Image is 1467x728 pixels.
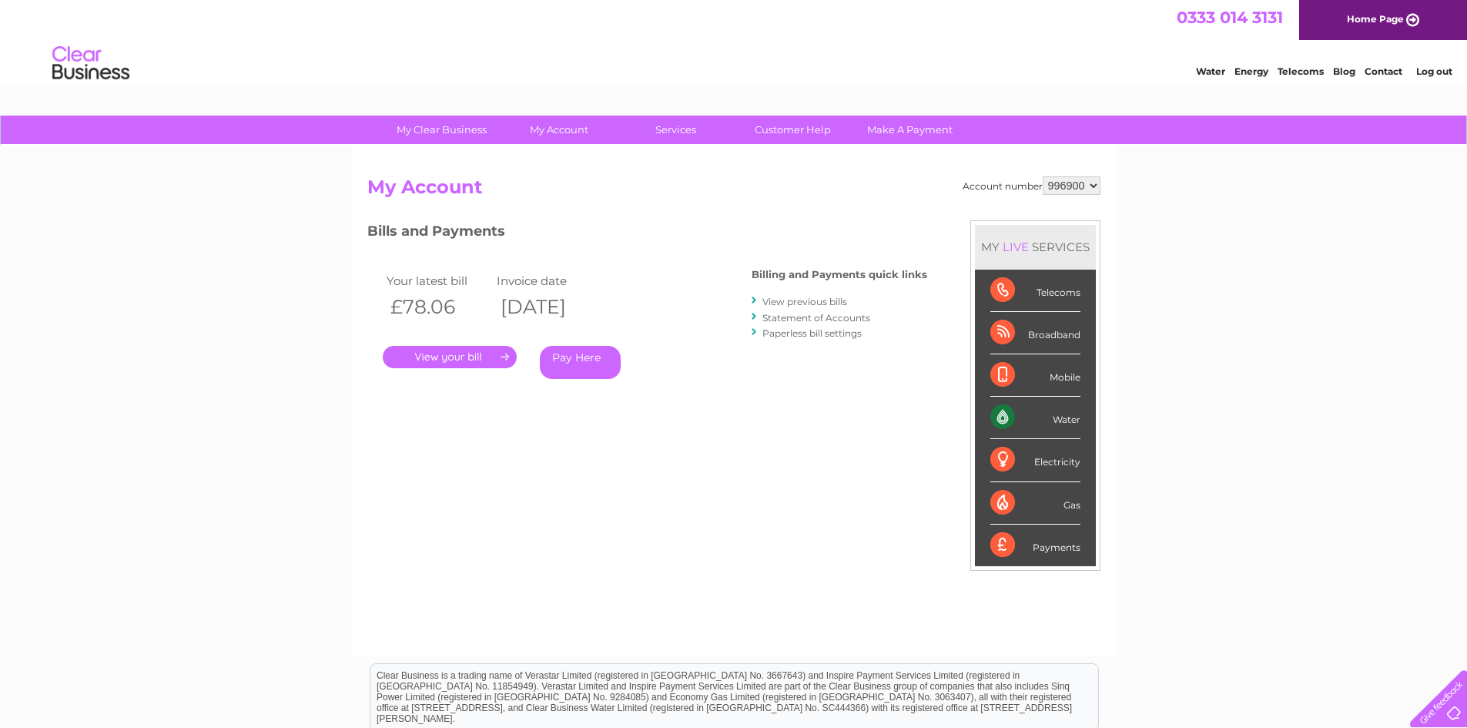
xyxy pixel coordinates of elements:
[762,327,862,339] a: Paperless bill settings
[383,291,494,323] th: £78.06
[990,482,1080,525] div: Gas
[367,220,927,247] h3: Bills and Payments
[1000,240,1032,254] div: LIVE
[1196,65,1225,77] a: Water
[370,8,1098,75] div: Clear Business is a trading name of Verastar Limited (registered in [GEOGRAPHIC_DATA] No. 3667643...
[990,312,1080,354] div: Broadband
[963,176,1100,195] div: Account number
[383,346,517,368] a: .
[1278,65,1324,77] a: Telecoms
[729,116,856,144] a: Customer Help
[990,354,1080,397] div: Mobile
[52,40,130,87] img: logo.png
[612,116,739,144] a: Services
[493,291,604,323] th: [DATE]
[1416,65,1452,77] a: Log out
[1177,8,1283,27] a: 0333 014 3131
[990,270,1080,312] div: Telecoms
[762,296,847,307] a: View previous bills
[752,269,927,280] h4: Billing and Payments quick links
[990,397,1080,439] div: Water
[383,270,494,291] td: Your latest bill
[1333,65,1355,77] a: Blog
[1365,65,1402,77] a: Contact
[378,116,505,144] a: My Clear Business
[493,270,604,291] td: Invoice date
[990,439,1080,481] div: Electricity
[540,346,621,379] a: Pay Here
[975,225,1096,269] div: MY SERVICES
[495,116,622,144] a: My Account
[1234,65,1268,77] a: Energy
[846,116,973,144] a: Make A Payment
[762,312,870,324] a: Statement of Accounts
[990,525,1080,566] div: Payments
[367,176,1100,206] h2: My Account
